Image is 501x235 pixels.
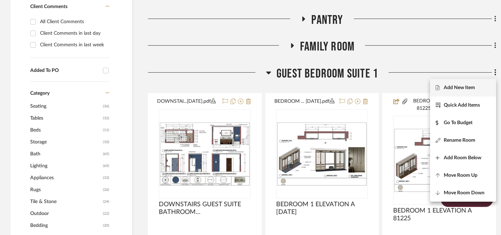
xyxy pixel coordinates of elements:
[444,102,480,108] span: Quick Add Items
[444,120,473,126] span: Go To Budget
[444,85,475,90] span: Add New Item
[444,190,484,196] span: Move Room Down
[444,155,481,161] span: Add Room Below
[444,172,477,178] span: Move Room Up
[444,137,475,143] span: Rename Room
